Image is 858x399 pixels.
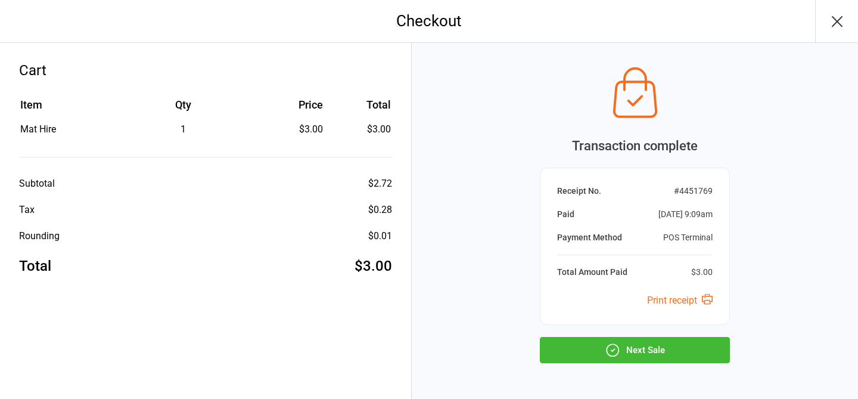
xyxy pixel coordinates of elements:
[19,177,55,191] div: Subtotal
[114,97,253,121] th: Qty
[540,136,730,156] div: Transaction complete
[557,208,574,221] div: Paid
[20,97,113,121] th: Item
[254,97,323,113] div: Price
[674,185,713,197] div: # 4451769
[114,122,253,137] div: 1
[20,123,56,135] span: Mat Hire
[328,97,391,121] th: Total
[557,231,622,244] div: Payment Method
[19,229,60,243] div: Rounding
[557,266,627,279] div: Total Amount Paid
[557,185,601,197] div: Receipt No.
[328,122,391,137] td: $3.00
[368,203,392,217] div: $0.28
[19,60,392,81] div: Cart
[254,122,323,137] div: $3.00
[647,295,713,306] a: Print receipt
[368,229,392,243] div: $0.01
[658,208,713,221] div: [DATE] 9:09am
[691,266,713,279] div: $3.00
[540,337,730,363] button: Next Sale
[368,177,392,191] div: $2.72
[19,255,51,277] div: Total
[355,255,392,277] div: $3.00
[19,203,35,217] div: Tax
[663,231,713,244] div: POS Terminal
